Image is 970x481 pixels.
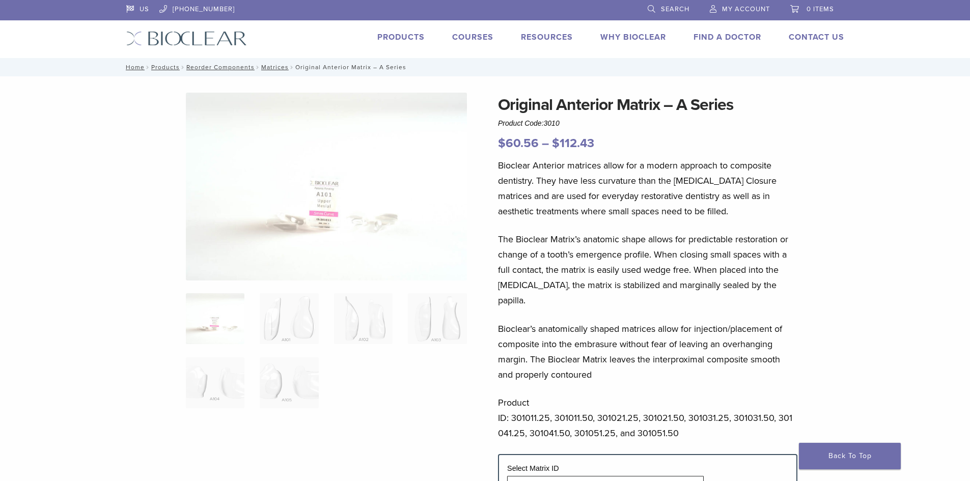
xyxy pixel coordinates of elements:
[186,64,255,71] a: Reorder Components
[260,357,318,408] img: Original Anterior Matrix - A Series - Image 6
[498,158,797,219] p: Bioclear Anterior matrices allow for a modern approach to composite dentistry. They have less cur...
[186,93,467,280] img: Anterior Original A Series Matrices
[722,5,770,13] span: My Account
[789,32,844,42] a: Contact Us
[186,293,244,344] img: Anterior-Original-A-Series-Matrices-324x324.jpg
[661,5,689,13] span: Search
[377,32,425,42] a: Products
[145,65,151,70] span: /
[552,136,560,151] span: $
[498,232,797,308] p: The Bioclear Matrix’s anatomic shape allows for predictable restoration or change of a tooth’s em...
[544,119,560,127] span: 3010
[180,65,186,70] span: /
[498,119,560,127] span: Product Code:
[552,136,594,151] bdi: 112.43
[498,93,797,117] h1: Original Anterior Matrix – A Series
[498,136,506,151] span: $
[186,357,244,408] img: Original Anterior Matrix - A Series - Image 5
[600,32,666,42] a: Why Bioclear
[151,64,180,71] a: Products
[799,443,901,469] a: Back To Top
[119,58,852,76] nav: Original Anterior Matrix – A Series
[260,293,318,344] img: Original Anterior Matrix - A Series - Image 2
[498,136,539,151] bdi: 60.56
[334,293,393,344] img: Original Anterior Matrix - A Series - Image 3
[807,5,834,13] span: 0 items
[408,293,466,344] img: Original Anterior Matrix - A Series - Image 4
[507,464,559,472] label: Select Matrix ID
[126,31,247,46] img: Bioclear
[255,65,261,70] span: /
[289,65,295,70] span: /
[498,321,797,382] p: Bioclear’s anatomically shaped matrices allow for injection/placement of composite into the embra...
[261,64,289,71] a: Matrices
[521,32,573,42] a: Resources
[123,64,145,71] a: Home
[542,136,549,151] span: –
[498,395,797,441] p: Product ID: 301011.25, 301011.50, 301021.25, 301021.50, 301031.25, 301031.50, 301041.25, 301041.5...
[694,32,761,42] a: Find A Doctor
[452,32,493,42] a: Courses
